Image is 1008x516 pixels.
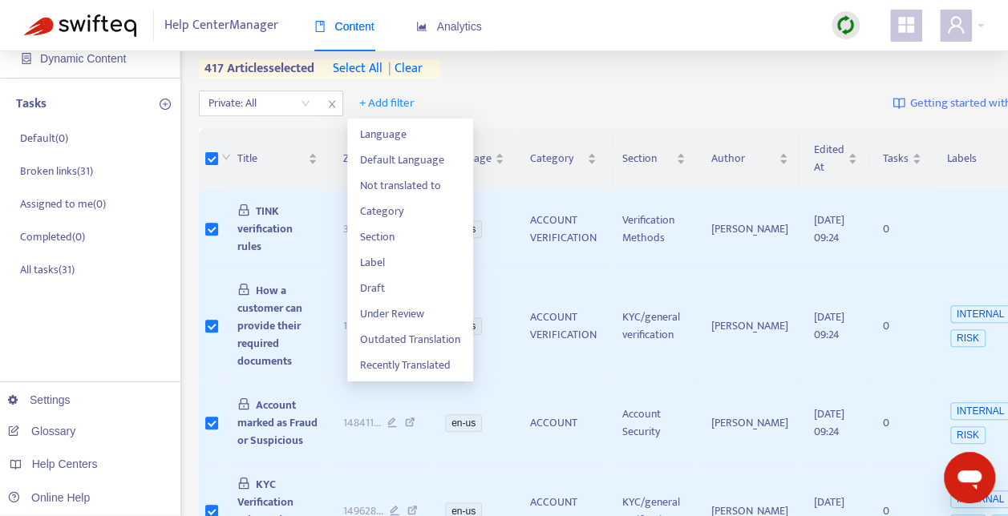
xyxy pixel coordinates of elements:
[24,14,136,37] img: Swifteq
[40,52,126,65] span: Dynamic Content
[950,329,986,347] span: RISK
[814,141,844,176] span: Edited At
[416,21,427,32] span: area-chart
[517,128,609,190] th: Category
[360,228,460,246] span: Section
[360,126,460,143] span: Language
[609,269,698,384] td: KYC/general verification
[445,414,482,432] span: en-us
[360,254,460,272] span: Label
[237,150,305,167] span: Title
[883,150,909,167] span: Tasks
[360,357,460,374] span: Recently Translated
[698,384,801,463] td: [PERSON_NAME]
[530,150,584,167] span: Category
[343,150,407,167] span: Zendesk ID
[870,190,934,269] td: 0
[698,269,801,384] td: [PERSON_NAME]
[322,95,342,114] span: close
[237,477,250,490] span: lock
[225,128,330,190] th: Title
[160,99,171,110] span: plus-circle
[20,163,93,179] p: Broken links ( 31 )
[416,20,482,33] span: Analytics
[360,177,460,195] span: Not translated to
[237,283,250,296] span: lock
[814,308,844,344] span: [DATE] 09:24
[870,384,934,463] td: 0
[609,384,698,463] td: Account Security
[20,130,68,147] p: Default ( 0 )
[20,228,85,245] p: Completed ( 0 )
[314,21,326,32] span: book
[8,491,90,504] a: Online Help
[237,396,318,449] span: Account marked as Fraud or Suspicious
[164,10,278,41] span: Help Center Manager
[8,425,75,437] a: Glossary
[836,15,856,35] img: sync.dc5367851b00ba804db3.png
[814,405,844,441] span: [DATE] 09:24
[359,94,415,113] span: + Add filter
[946,15,965,34] span: user
[8,393,71,406] a: Settings
[16,95,47,114] p: Tasks
[432,128,517,190] th: Language
[237,204,250,216] span: lock
[360,331,460,349] span: Outdated Translation
[711,150,775,167] span: Author
[360,305,460,323] span: Under Review
[32,458,98,470] span: Help Centers
[20,196,106,212] p: Assigned to me ( 0 )
[388,58,391,79] span: |
[897,15,916,34] span: appstore
[333,59,383,79] span: select all
[950,426,986,444] span: RISK
[199,59,315,79] span: 417 articles selected
[698,190,801,269] td: [PERSON_NAME]
[237,397,250,410] span: lock
[221,152,231,162] span: down
[870,269,934,384] td: 0
[698,128,801,190] th: Author
[609,128,698,190] th: Section
[517,190,609,269] td: ACCOUNT VERIFICATION
[801,128,870,190] th: Edited At
[343,220,385,238] span: 356903 ...
[360,151,460,169] span: Default Language
[893,97,905,110] img: image-link
[237,202,293,256] span: TINK verification rules
[330,128,433,190] th: Zendesk ID
[517,269,609,384] td: ACCOUNT VERIFICATION
[622,150,673,167] span: Section
[347,91,427,116] button: + Add filter
[517,384,609,463] td: ACCOUNT
[21,53,32,64] span: container
[814,211,844,247] span: [DATE] 09:24
[383,59,423,79] span: clear
[609,190,698,269] td: Verification Methods
[343,317,385,335] span: 150744 ...
[343,414,381,432] span: 148411 ...
[944,452,995,503] iframe: Button to launch messaging window
[237,281,302,370] span: How a customer can provide their required documents
[870,128,934,190] th: Tasks
[360,203,460,220] span: Category
[20,261,75,278] p: All tasks ( 31 )
[314,20,374,33] span: Content
[360,280,460,297] span: Draft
